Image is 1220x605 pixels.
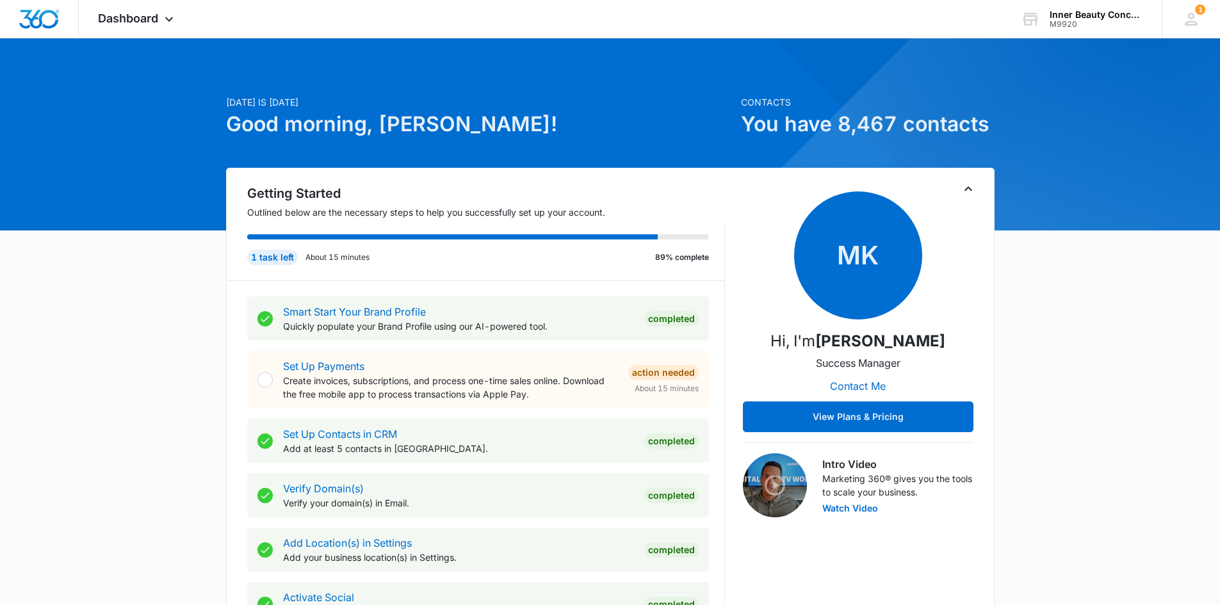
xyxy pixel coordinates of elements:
[644,542,699,558] div: Completed
[283,305,426,318] a: Smart Start Your Brand Profile
[822,504,878,513] button: Watch Video
[822,472,973,499] p: Marketing 360® gives you the tools to scale your business.
[283,442,634,455] p: Add at least 5 contacts in [GEOGRAPHIC_DATA].
[247,250,298,265] div: 1 task left
[98,12,158,25] span: Dashboard
[305,252,370,263] p: About 15 minutes
[283,591,354,604] a: Activate Social
[816,355,900,371] p: Success Manager
[741,109,995,140] h1: You have 8,467 contacts
[644,433,699,449] div: Completed
[283,496,634,510] p: Verify your domain(s) in Email.
[822,456,973,472] h3: Intro Video
[743,453,807,517] img: Intro Video
[961,181,976,197] button: Toggle Collapse
[283,551,634,564] p: Add your business location(s) in Settings.
[226,95,733,109] p: [DATE] is [DATE]
[644,311,699,327] div: Completed
[628,365,699,380] div: Action Needed
[247,206,725,219] p: Outlined below are the necessary steps to help you successfully set up your account.
[794,191,922,319] span: MK
[283,428,397,440] a: Set Up Contacts in CRM
[644,488,699,503] div: Completed
[817,371,899,401] button: Contact Me
[1050,20,1143,29] div: account id
[741,95,995,109] p: Contacts
[283,482,364,495] a: Verify Domain(s)
[226,109,733,140] h1: Good morning, [PERSON_NAME]!
[770,330,945,353] p: Hi, I'm
[815,332,945,350] strong: [PERSON_NAME]
[283,536,412,549] a: Add Location(s) in Settings
[635,383,699,394] span: About 15 minutes
[1195,4,1205,15] div: notifications count
[1050,10,1143,20] div: account name
[1195,4,1205,15] span: 1
[283,374,618,401] p: Create invoices, subscriptions, and process one-time sales online. Download the free mobile app t...
[283,319,634,333] p: Quickly populate your Brand Profile using our AI-powered tool.
[655,252,709,263] p: 89% complete
[247,184,725,203] h2: Getting Started
[283,360,364,373] a: Set Up Payments
[743,401,973,432] button: View Plans & Pricing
